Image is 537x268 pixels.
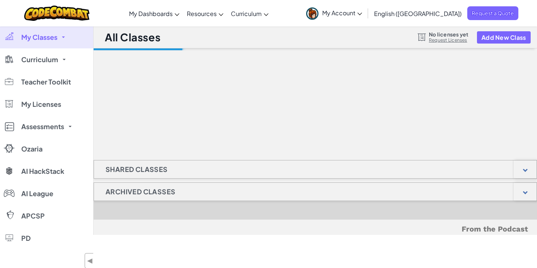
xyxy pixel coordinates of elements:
[21,101,61,108] span: My Licenses
[87,255,93,266] span: ◀
[467,6,518,20] a: Request a Quote
[187,10,217,17] span: Resources
[21,56,58,63] span: Curriculum
[129,10,173,17] span: My Dashboards
[21,146,43,152] span: Ozaria
[322,9,362,17] span: My Account
[105,30,160,44] h1: All Classes
[429,37,468,43] a: Request Licenses
[231,10,262,17] span: Curriculum
[429,31,468,37] span: No licenses yet
[94,160,179,179] h1: Shared Classes
[306,7,318,20] img: avatar
[103,223,528,235] h5: From the Podcast
[21,79,71,85] span: Teacher Toolkit
[21,168,64,175] span: AI HackStack
[21,190,53,197] span: AI League
[302,1,366,25] a: My Account
[477,31,531,44] button: Add New Class
[374,10,462,17] span: English ([GEOGRAPHIC_DATA])
[125,3,183,23] a: My Dashboards
[24,6,89,21] img: CodeCombat logo
[94,182,187,201] h1: Archived Classes
[21,123,64,130] span: Assessments
[370,3,465,23] a: English ([GEOGRAPHIC_DATA])
[227,3,272,23] a: Curriculum
[21,34,57,41] span: My Classes
[183,3,227,23] a: Resources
